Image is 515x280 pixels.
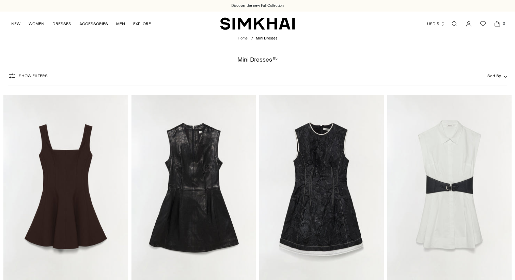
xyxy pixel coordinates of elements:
[490,17,504,31] a: Open cart modal
[251,36,253,42] div: /
[133,16,151,31] a: EXPLORE
[29,16,44,31] a: WOMEN
[427,16,445,31] button: USD $
[462,17,475,31] a: Go to the account page
[487,72,507,80] button: Sort By
[231,3,284,9] a: Discover the new Fall Collection
[116,16,125,31] a: MEN
[476,17,490,31] a: Wishlist
[237,56,277,63] h1: Mini Dresses
[52,16,71,31] a: DRESSES
[501,20,507,27] span: 0
[256,36,277,40] span: Mini Dresses
[448,17,461,31] a: Open search modal
[11,16,20,31] a: NEW
[238,36,248,40] a: Home
[220,17,295,30] a: SIMKHAI
[273,56,278,63] div: 83
[19,73,48,78] span: Show Filters
[238,36,277,42] nav: breadcrumbs
[487,73,501,78] span: Sort By
[79,16,108,31] a: ACCESSORIES
[8,70,48,81] button: Show Filters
